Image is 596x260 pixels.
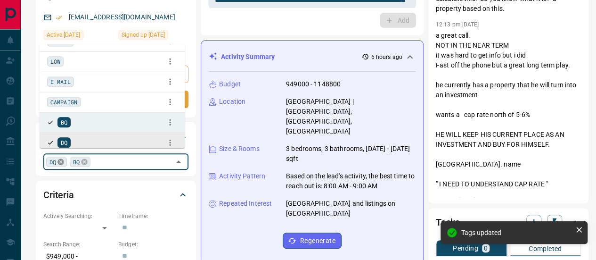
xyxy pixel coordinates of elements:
[50,77,71,86] span: E MAIL
[118,240,188,249] p: Budget:
[56,14,62,21] svg: Email Verified
[461,229,572,236] div: Tags updated
[47,30,80,40] span: Active [DATE]
[122,30,165,40] span: Signed up [DATE]
[286,144,416,164] p: 3 bedrooms, 3 bathrooms, [DATE] - [DATE] sqft
[436,215,460,230] h2: Tasks
[286,171,416,191] p: Based on the lead's activity, the best time to reach out is: 8:00 AM - 9:00 AM
[219,199,272,209] p: Repeated Interest
[219,97,245,107] p: Location
[436,197,476,203] p: 9:36 am [DATE]
[286,79,341,89] p: 949000 - 1148800
[221,52,275,62] p: Activity Summary
[118,30,188,43] div: Thu Sep 05 2019
[219,79,241,89] p: Budget
[43,240,114,249] p: Search Range:
[283,233,342,249] button: Regenerate
[172,155,185,168] button: Close
[371,53,402,61] p: 6 hours ago
[209,48,416,66] div: Activity Summary6 hours ago
[50,97,77,107] span: CAMPAIGN
[436,21,479,28] p: 12:13 pm [DATE]
[50,36,71,46] span: MEDIUM
[61,138,67,147] span: DQ
[70,157,90,167] div: BQ
[436,31,581,189] p: a great call. NOT IN THE NEAR TERM it was hard to get info but i did Fast off the phone but a gre...
[219,144,260,154] p: Size & Rooms
[286,199,416,218] p: [GEOGRAPHIC_DATA] and listings on [GEOGRAPHIC_DATA]
[43,30,114,43] div: Thu Aug 07 2025
[43,212,114,220] p: Actively Searching:
[43,187,74,202] h2: Criteria
[43,184,188,206] div: Criteria
[286,97,416,136] p: [GEOGRAPHIC_DATA] | [GEOGRAPHIC_DATA], [GEOGRAPHIC_DATA], [GEOGRAPHIC_DATA]
[46,157,67,167] div: DQ
[219,171,265,181] p: Activity Pattern
[118,212,188,220] p: Timeframe:
[69,13,175,21] a: [EMAIL_ADDRESS][DOMAIN_NAME]
[49,157,56,167] span: DQ
[436,211,581,234] div: Tasks
[61,117,67,127] span: BQ
[73,157,80,167] span: BQ
[50,57,60,66] span: LOW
